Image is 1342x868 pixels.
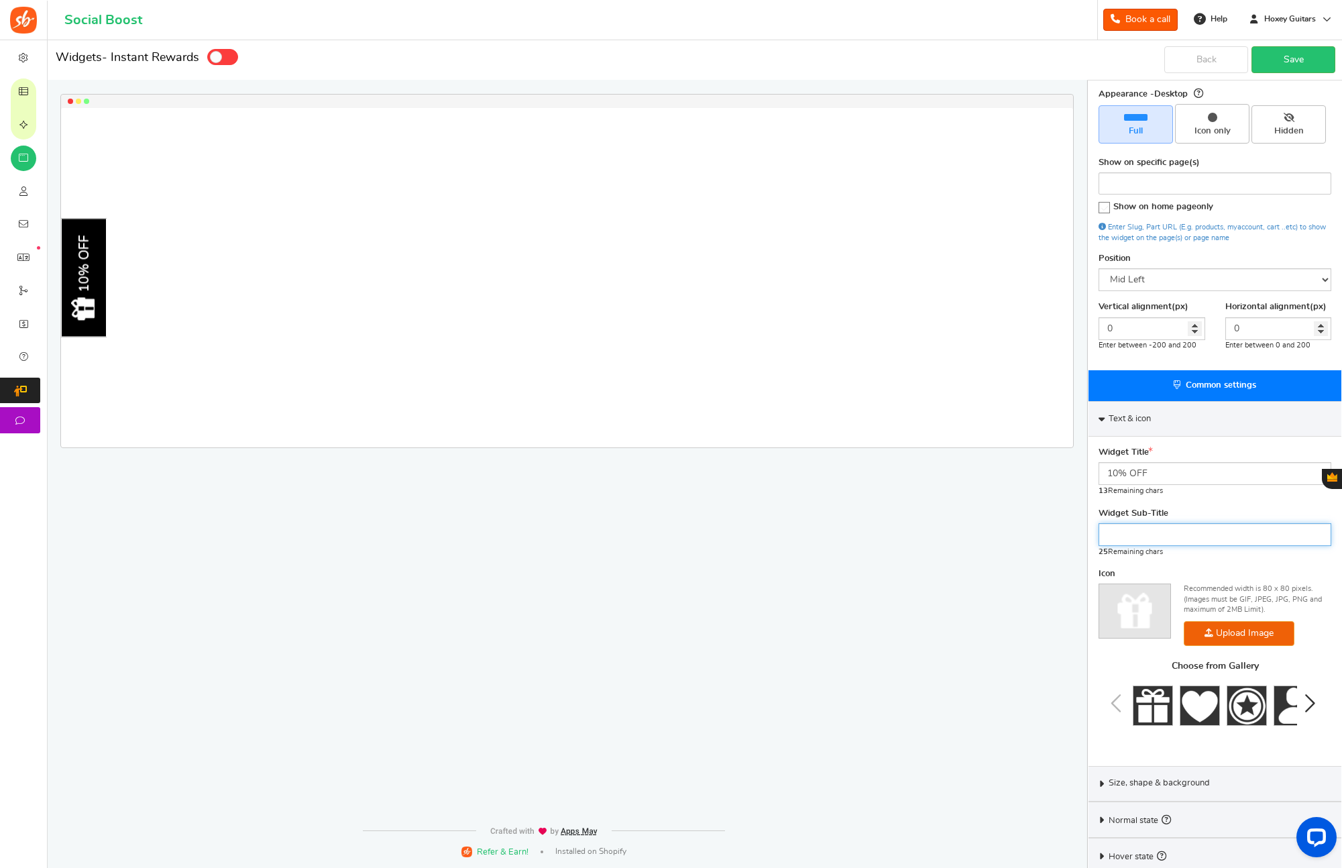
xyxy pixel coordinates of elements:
span: Help [1207,13,1227,25]
a: Refer & Earn! [461,845,528,858]
span: Size, shape & background [1109,777,1210,790]
span: Desktop [1154,90,1188,99]
span: Remaining chars [1099,487,1163,494]
strong: 13 [1099,487,1108,494]
span: Hidden [1257,125,1320,138]
h5: Choose from Gallery [1133,661,1297,678]
span: Text & icon [1109,413,1151,425]
span: Remaining chars [1099,548,1163,555]
label: Show on specific page(s) [1099,157,1200,169]
label: Horizontal alignment(px) [1225,301,1327,313]
span: Installed on Shopify [555,846,626,857]
label: Widget Title [1099,447,1153,459]
span: Common settings [1186,381,1256,390]
span: Normal state [1109,812,1171,827]
em: New [37,246,40,250]
div: Widget activated [207,48,240,68]
div: Enter between -200 and 200 [1099,340,1205,350]
span: Enter Slug, Part URL (E.g. products, myaccount, cart ..etc) to show the widget on the page(s) or ... [1099,223,1326,241]
span: only [1196,203,1213,211]
iframe: LiveChat chat widget [1286,812,1342,868]
span: Show on home page [1113,203,1213,211]
span: | [541,851,543,853]
h1: Widgets [48,47,1087,69]
a: Back [1164,46,1248,73]
label: Appearance - [1099,86,1203,101]
button: Gratisfaction [1322,469,1342,489]
div: 10% OFF [76,235,93,292]
span: Hoxey Guitars [1259,13,1321,25]
span: - Instant Rewards [102,52,199,64]
strong: 25 [1099,548,1108,555]
a: Book a call [1103,9,1178,31]
label: Position [1099,253,1131,265]
img: gift_box.webp [71,298,95,321]
a: Save [1251,46,1335,73]
span: Icon only [1181,125,1243,138]
span: Hover state [1109,849,1166,863]
small: Recommended width is 80 x 80 pixels. (Images must be GIF, JPEG, JPG, PNG and maximum of 2MB Limit). [1184,584,1331,614]
label: Icon [1099,568,1115,580]
img: Social Boost [10,7,37,34]
span: Full [1105,125,1167,138]
div: Enter between 0 and 200 [1225,340,1332,350]
span: Gratisfaction [1327,472,1337,482]
label: Vertical alignment(px) [1099,301,1188,313]
h1: Social Boost [64,13,142,28]
a: Help [1188,8,1234,30]
label: Widget Sub-Title [1099,508,1168,520]
button: Appearance -Desktop [1194,86,1203,101]
img: img-footer.webp [490,827,598,836]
